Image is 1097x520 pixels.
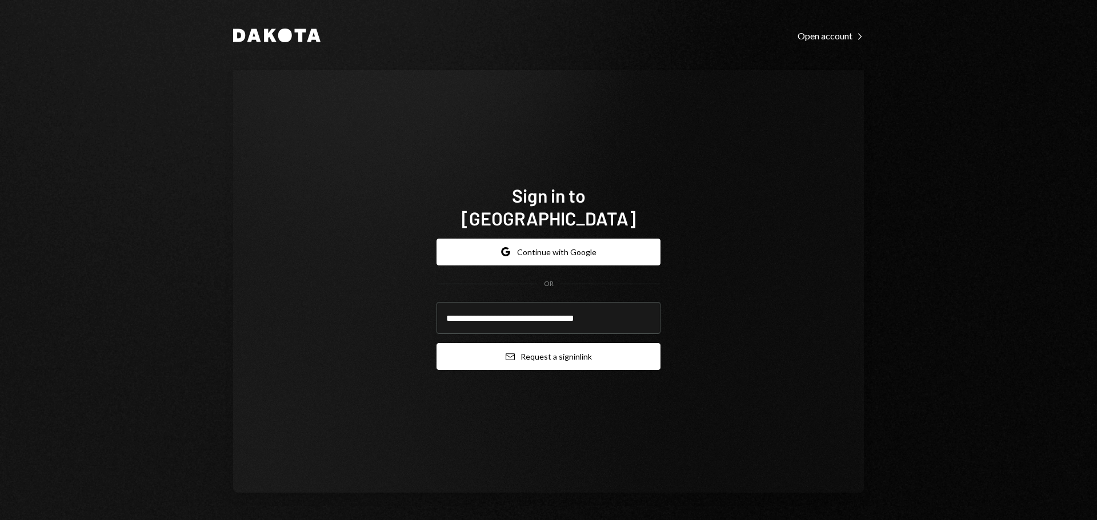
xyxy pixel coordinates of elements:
[798,29,864,42] a: Open account
[544,279,554,289] div: OR
[437,184,660,229] h1: Sign in to [GEOGRAPHIC_DATA]
[437,343,660,370] button: Request a signinlink
[437,239,660,265] button: Continue with Google
[798,30,864,42] div: Open account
